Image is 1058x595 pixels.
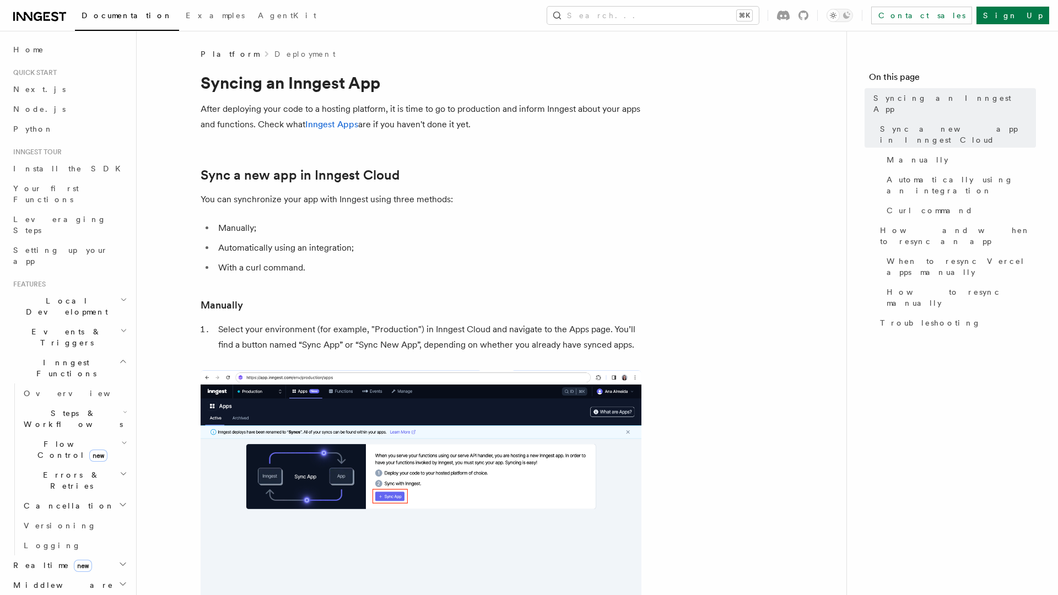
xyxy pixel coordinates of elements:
a: Curl command [882,201,1036,220]
span: Sync a new app in Inngest Cloud [880,123,1036,145]
span: Logging [24,541,81,550]
a: How and when to resync an app [876,220,1036,251]
button: Inngest Functions [9,353,129,383]
a: Next.js [9,79,129,99]
button: Search...⌘K [547,7,759,24]
p: After deploying your code to a hosting platform, it is time to go to production and inform Innges... [201,101,641,132]
span: Python [13,125,53,133]
a: Versioning [19,516,129,535]
a: Sync a new app in Inngest Cloud [876,119,1036,150]
button: Toggle dark mode [827,9,853,22]
button: Local Development [9,291,129,322]
span: Flow Control [19,439,121,461]
span: Platform [201,48,259,59]
span: Curl command [887,205,973,216]
span: Middleware [9,580,114,591]
span: Documentation [82,11,172,20]
span: Local Development [9,295,120,317]
a: Inngest Apps [305,119,358,129]
span: Overview [24,389,137,398]
a: Troubleshooting [876,313,1036,333]
a: Your first Functions [9,178,129,209]
a: Setting up your app [9,240,129,271]
a: Sync a new app in Inngest Cloud [201,167,400,183]
span: Versioning [24,521,96,530]
span: Leveraging Steps [13,215,106,235]
a: Leveraging Steps [9,209,129,240]
span: Steps & Workflows [19,408,123,430]
a: Logging [19,535,129,555]
span: Setting up your app [13,246,108,266]
span: When to resync Vercel apps manually [887,256,1036,278]
button: Steps & Workflows [19,403,129,434]
a: Contact sales [871,7,972,24]
a: Home [9,40,129,59]
span: Automatically using an integration [887,174,1036,196]
span: new [89,450,107,462]
a: Documentation [75,3,179,31]
span: Examples [186,11,245,20]
li: With a curl command. [215,260,641,275]
button: Errors & Retries [19,465,129,496]
span: Your first Functions [13,184,79,204]
span: Events & Triggers [9,326,120,348]
a: Examples [179,3,251,30]
li: Automatically using an integration; [215,240,641,256]
h4: On this page [869,71,1036,88]
a: Manually [201,297,243,313]
button: Middleware [9,575,129,595]
span: Inngest tour [9,148,62,156]
span: Install the SDK [13,164,127,173]
button: Flow Controlnew [19,434,129,465]
span: Features [9,280,46,289]
button: Realtimenew [9,555,129,575]
span: How and when to resync an app [880,225,1036,247]
a: When to resync Vercel apps manually [882,251,1036,282]
span: How to resync manually [887,286,1036,309]
a: Overview [19,383,129,403]
li: Manually; [215,220,641,236]
kbd: ⌘K [737,10,752,21]
span: Troubleshooting [880,317,981,328]
a: Install the SDK [9,159,129,178]
span: Realtime [9,560,92,571]
span: Home [13,44,44,55]
span: Quick start [9,68,57,77]
div: Inngest Functions [9,383,129,555]
span: Errors & Retries [19,469,120,491]
span: Manually [887,154,948,165]
a: Deployment [274,48,336,59]
p: You can synchronize your app with Inngest using three methods: [201,192,641,207]
a: Manually [882,150,1036,170]
button: Events & Triggers [9,322,129,353]
span: Cancellation [19,500,115,511]
a: Node.js [9,99,129,119]
span: new [74,560,92,572]
li: Select your environment (for example, "Production") in Inngest Cloud and navigate to the Apps pag... [215,322,641,353]
h1: Syncing an Inngest App [201,73,641,93]
a: Syncing an Inngest App [869,88,1036,119]
a: Automatically using an integration [882,170,1036,201]
span: AgentKit [258,11,316,20]
a: Python [9,119,129,139]
span: Node.js [13,105,66,113]
span: Syncing an Inngest App [873,93,1036,115]
a: How to resync manually [882,282,1036,313]
button: Cancellation [19,496,129,516]
a: Sign Up [976,7,1049,24]
span: Inngest Functions [9,357,119,379]
span: Next.js [13,85,66,94]
a: AgentKit [251,3,323,30]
